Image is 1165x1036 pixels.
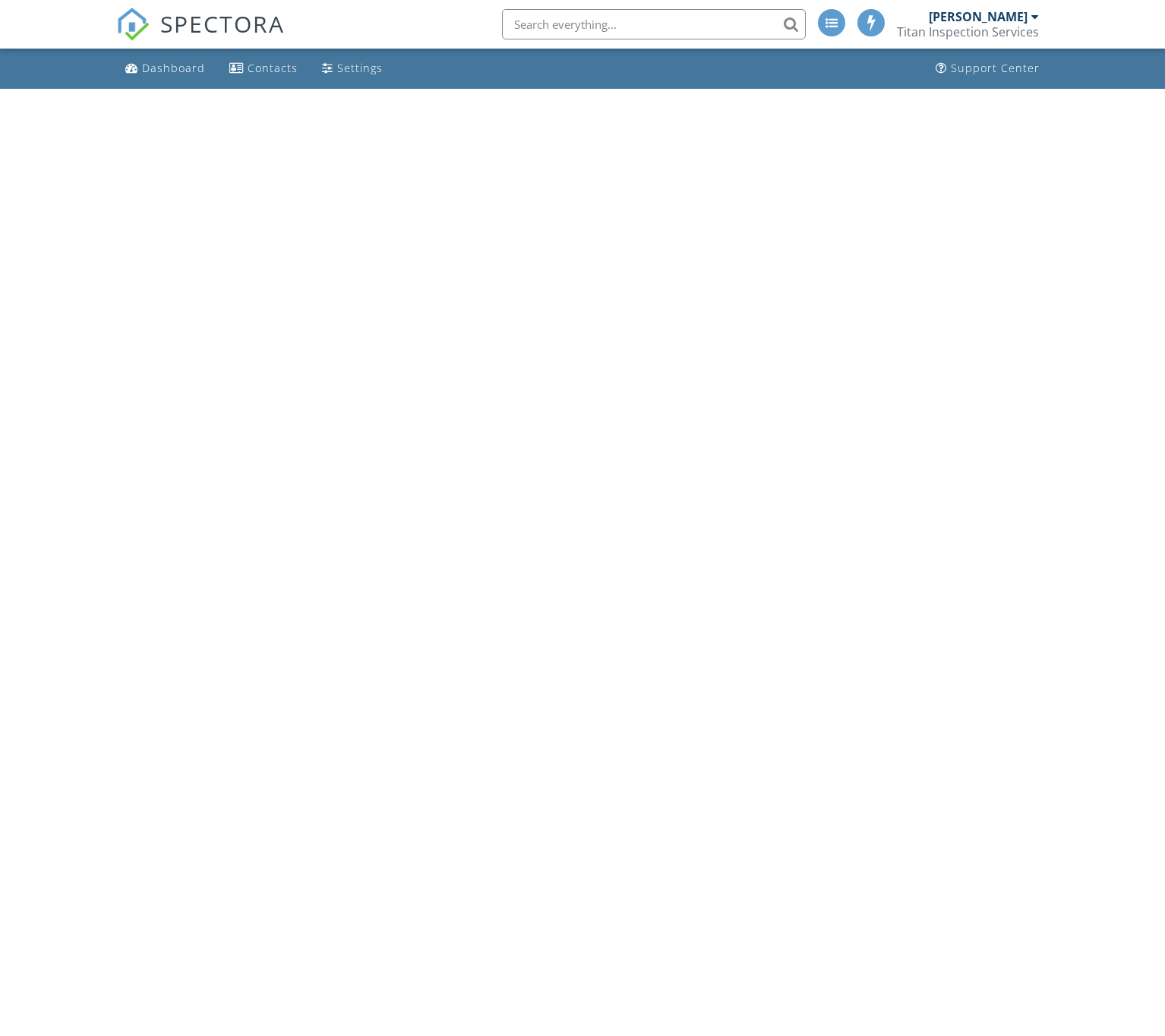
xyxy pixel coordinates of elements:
[897,24,1039,39] div: Titan Inspection Services
[502,9,806,39] input: Search everything...
[248,61,298,75] div: Contacts
[223,55,304,83] a: Contacts
[316,55,389,83] a: Settings
[929,9,1028,24] div: [PERSON_NAME]
[160,8,285,39] span: SPECTORA
[142,61,205,75] div: Dashboard
[951,61,1040,75] div: Support Center
[116,20,285,52] a: SPECTORA
[930,55,1046,83] a: Support Center
[119,55,211,83] a: Dashboard
[337,61,383,75] div: Settings
[116,8,150,41] img: The Best Home Inspection Software - Spectora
